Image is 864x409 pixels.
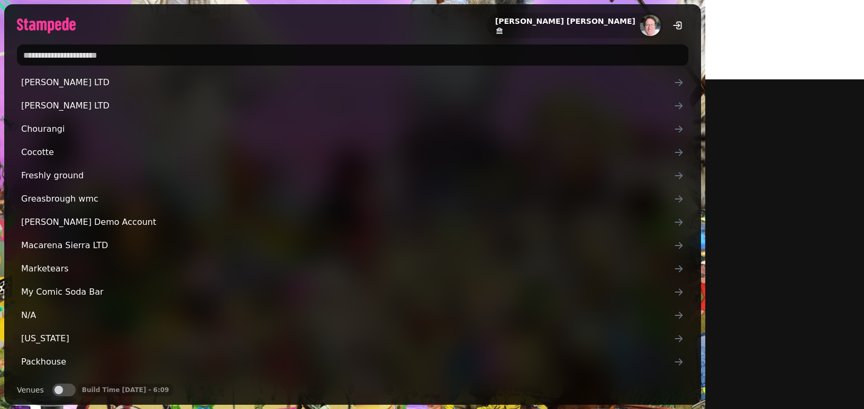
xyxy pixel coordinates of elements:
[17,165,688,186] a: Freshly ground
[21,286,674,298] span: My Comic Soda Bar
[21,332,674,345] span: [US_STATE]
[17,17,76,33] img: logo
[17,95,688,116] a: [PERSON_NAME] LTD
[17,351,688,372] a: Packhouse
[17,328,688,349] a: [US_STATE]
[21,239,674,252] span: Macarena Sierra LTD
[17,305,688,326] a: N/A
[640,15,661,36] img: aHR0cHM6Ly93d3cuZ3JhdmF0YXIuY29tL2F2YXRhci8yODllYmIyYjVlNTgyYWIwNGUzOWMyZWY1YTYxNjQ5Mz9zPTE1MCZkP...
[21,76,674,89] span: [PERSON_NAME] LTD
[17,142,688,163] a: Cocotte
[21,262,674,275] span: Marketears
[21,146,674,159] span: Cocotte
[17,384,44,396] label: Venues
[21,309,674,322] span: N/A
[21,193,674,205] span: Greasbrough wmc
[17,119,688,140] a: Chourangi
[17,72,688,93] a: [PERSON_NAME] LTD
[17,375,688,396] a: Perfect Blends
[21,216,674,229] span: [PERSON_NAME] Demo Account
[17,258,688,279] a: Marketears
[21,169,674,182] span: Freshly ground
[21,356,674,368] span: Packhouse
[17,235,688,256] a: Macarena Sierra LTD
[17,281,688,303] a: My Comic Soda Bar
[495,16,635,26] h2: [PERSON_NAME] [PERSON_NAME]
[17,188,688,210] a: Greasbrough wmc
[21,99,674,112] span: [PERSON_NAME] LTD
[21,123,674,135] span: Chourangi
[82,386,169,394] p: Build Time [DATE] - 6:09
[17,212,688,233] a: [PERSON_NAME] Demo Account
[667,15,688,36] button: logout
